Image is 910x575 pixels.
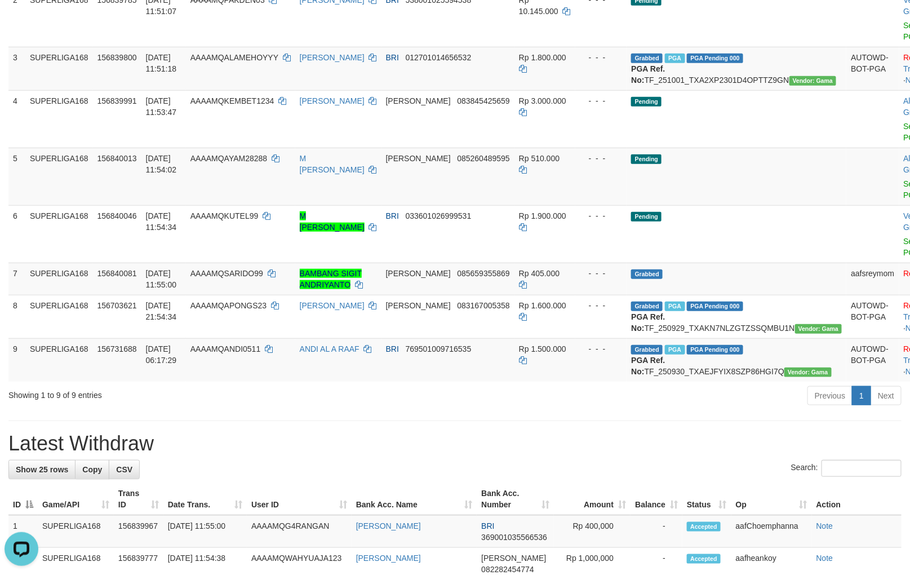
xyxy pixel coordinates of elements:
[300,154,365,174] a: M [PERSON_NAME]
[789,76,837,86] span: Vendor URL: https://trx31.1velocity.biz
[580,52,623,63] div: - - -
[457,96,509,105] span: Copy 083845425659 to clipboard
[682,483,731,515] th: Status: activate to sort column ascending
[97,211,137,220] span: 156840046
[97,96,137,105] span: 156839991
[8,338,25,382] td: 9
[481,565,534,574] span: Copy 082282454774 to clipboard
[247,515,352,548] td: AAAAMQG4RANGAN
[580,210,623,222] div: - - -
[25,205,93,263] td: SUPERLIGA168
[784,368,832,377] span: Vendor URL: https://trx31.1velocity.biz
[114,483,163,515] th: Trans ID: activate to sort column ascending
[352,483,477,515] th: Bank Acc. Name: activate to sort column ascending
[519,96,566,105] span: Rp 3.000.000
[812,483,902,515] th: Action
[114,515,163,548] td: 156839967
[731,483,812,515] th: Op: activate to sort column ascending
[631,212,662,222] span: Pending
[190,301,267,310] span: AAAAMQAPONGS23
[82,465,102,474] span: Copy
[386,154,451,163] span: [PERSON_NAME]
[190,344,261,353] span: AAAAMQANDI0511
[8,263,25,295] td: 7
[190,96,274,105] span: AAAAMQKEMBET1234
[816,554,833,563] a: Note
[146,53,177,73] span: [DATE] 11:51:18
[146,96,177,117] span: [DATE] 11:53:47
[25,295,93,338] td: SUPERLIGA168
[822,460,902,477] input: Search:
[687,554,721,564] span: Accepted
[687,345,743,355] span: PGA Pending
[8,515,38,548] td: 1
[406,344,472,353] span: Copy 769501009716535 to clipboard
[846,47,899,90] td: AUTOWD-BOT-PGA
[665,54,685,63] span: Marked by aafsengchandara
[519,344,566,353] span: Rp 1.500.000
[300,344,359,353] a: ANDI AL A RAAF
[631,54,663,63] span: Grabbed
[687,302,743,311] span: PGA Pending
[665,345,685,355] span: Marked by aafromsomean
[25,148,93,205] td: SUPERLIGA168
[631,302,663,311] span: Grabbed
[163,483,247,515] th: Date Trans.: activate to sort column ascending
[580,343,623,355] div: - - -
[519,154,560,163] span: Rp 510.000
[8,295,25,338] td: 8
[477,483,554,515] th: Bank Acc. Number: activate to sort column ascending
[631,515,682,548] td: -
[5,5,38,38] button: Open LiveChat chat widget
[386,53,399,62] span: BRI
[846,295,899,338] td: AUTOWD-BOT-PGA
[386,96,451,105] span: [PERSON_NAME]
[631,312,665,333] b: PGA Ref. No:
[731,515,812,548] td: aafChoemphanna
[8,205,25,263] td: 6
[38,483,114,515] th: Game/API: activate to sort column ascending
[791,460,902,477] label: Search:
[8,460,76,479] a: Show 25 rows
[97,53,137,62] span: 156839800
[631,269,663,279] span: Grabbed
[519,53,566,62] span: Rp 1.800.000
[807,386,853,405] a: Previous
[25,47,93,90] td: SUPERLIGA168
[25,263,93,295] td: SUPERLIGA168
[846,263,899,295] td: aafsreymom
[75,460,109,479] a: Copy
[580,268,623,279] div: - - -
[8,385,371,401] div: Showing 1 to 9 of 9 entries
[481,554,546,563] span: [PERSON_NAME]
[554,483,631,515] th: Amount: activate to sort column ascending
[190,211,259,220] span: AAAAMQKUTEL99
[146,269,177,289] span: [DATE] 11:55:00
[580,300,623,311] div: - - -
[8,47,25,90] td: 3
[163,515,247,548] td: [DATE] 11:55:00
[116,465,132,474] span: CSV
[386,301,451,310] span: [PERSON_NAME]
[481,521,494,530] span: BRI
[386,344,399,353] span: BRI
[25,90,93,148] td: SUPERLIGA168
[38,515,114,548] td: SUPERLIGA168
[519,301,566,310] span: Rp 1.600.000
[146,211,177,232] span: [DATE] 11:54:34
[8,90,25,148] td: 4
[554,515,631,548] td: Rp 400,000
[631,356,665,376] b: PGA Ref. No:
[386,211,399,220] span: BRI
[631,483,682,515] th: Balance: activate to sort column ascending
[190,53,278,62] span: AAAAMQALAMEHOYYY
[247,483,352,515] th: User ID: activate to sort column ascending
[631,154,662,164] span: Pending
[687,522,721,532] span: Accepted
[97,301,137,310] span: 156703621
[687,54,743,63] span: PGA Pending
[519,211,566,220] span: Rp 1.900.000
[190,269,263,278] span: AAAAMQSARIDO99
[406,53,472,62] span: Copy 012701014656532 to clipboard
[356,554,421,563] a: [PERSON_NAME]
